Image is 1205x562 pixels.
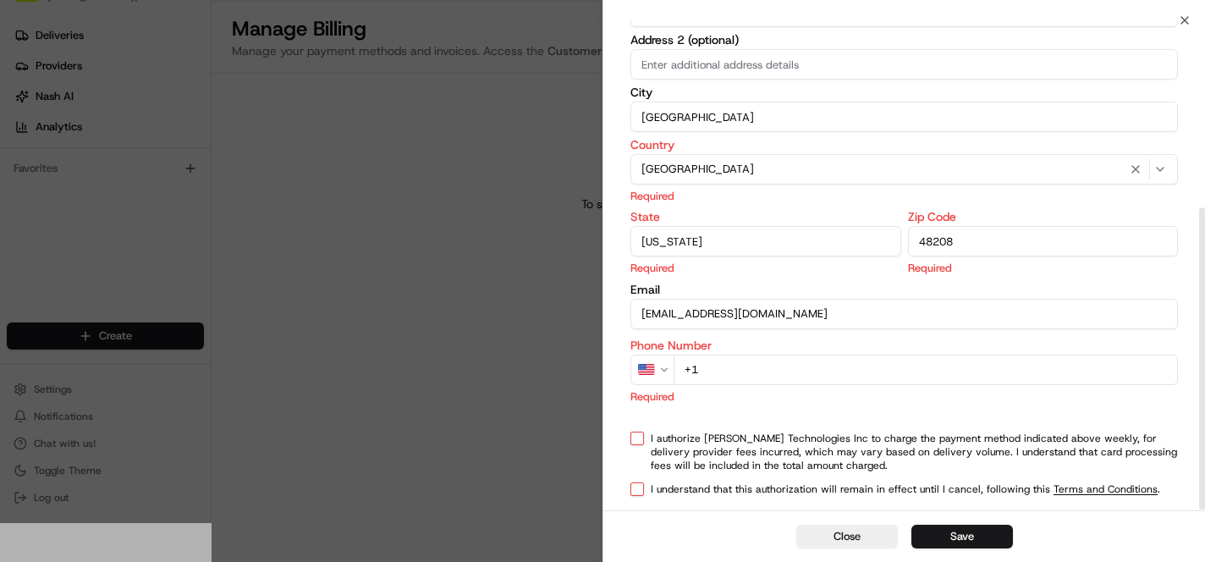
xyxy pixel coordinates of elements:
[630,339,1178,351] label: Phone Number
[119,286,205,300] a: Powered byPylon
[17,68,308,95] p: Welcome 👋
[630,86,1178,98] label: City
[58,162,278,179] div: Start new chat
[34,245,129,262] span: Knowledge Base
[44,109,279,127] input: Clear
[908,211,1179,223] label: Zip Code
[911,525,1013,548] button: Save
[651,482,1160,496] label: I understand that this authorization will remain in effect until I cancel, following this .
[630,284,1178,295] label: Email
[10,239,136,269] a: 📗Knowledge Base
[908,260,1179,276] p: Required
[630,154,1178,185] button: [GEOGRAPHIC_DATA]
[630,260,901,276] p: Required
[17,247,30,261] div: 📗
[630,188,1178,204] p: Required
[630,299,1178,329] input: Enter email address
[630,226,901,256] input: Enter state
[160,245,272,262] span: API Documentation
[796,525,898,548] button: Close
[630,102,1178,132] input: Enter city
[674,355,1178,385] input: Enter phone number
[630,49,1178,80] input: Enter additional address details
[288,167,308,187] button: Start new chat
[136,239,278,269] a: 💻API Documentation
[143,247,157,261] div: 💻
[17,17,51,51] img: Nash
[630,139,1178,151] label: Country
[641,162,754,177] span: [GEOGRAPHIC_DATA]
[651,432,1178,472] label: I authorize [PERSON_NAME] Technologies Inc to charge the payment method indicated above weekly, f...
[630,211,901,223] label: State
[630,388,1178,405] p: Required
[630,34,1178,46] label: Address 2 (optional)
[17,162,47,192] img: 1736555255976-a54dd68f-1ca7-489b-9aae-adbdc363a1c4
[1054,482,1158,496] a: Terms and Conditions
[908,226,1179,256] input: Enter zip code
[58,179,214,192] div: We're available if you need us!
[168,287,205,300] span: Pylon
